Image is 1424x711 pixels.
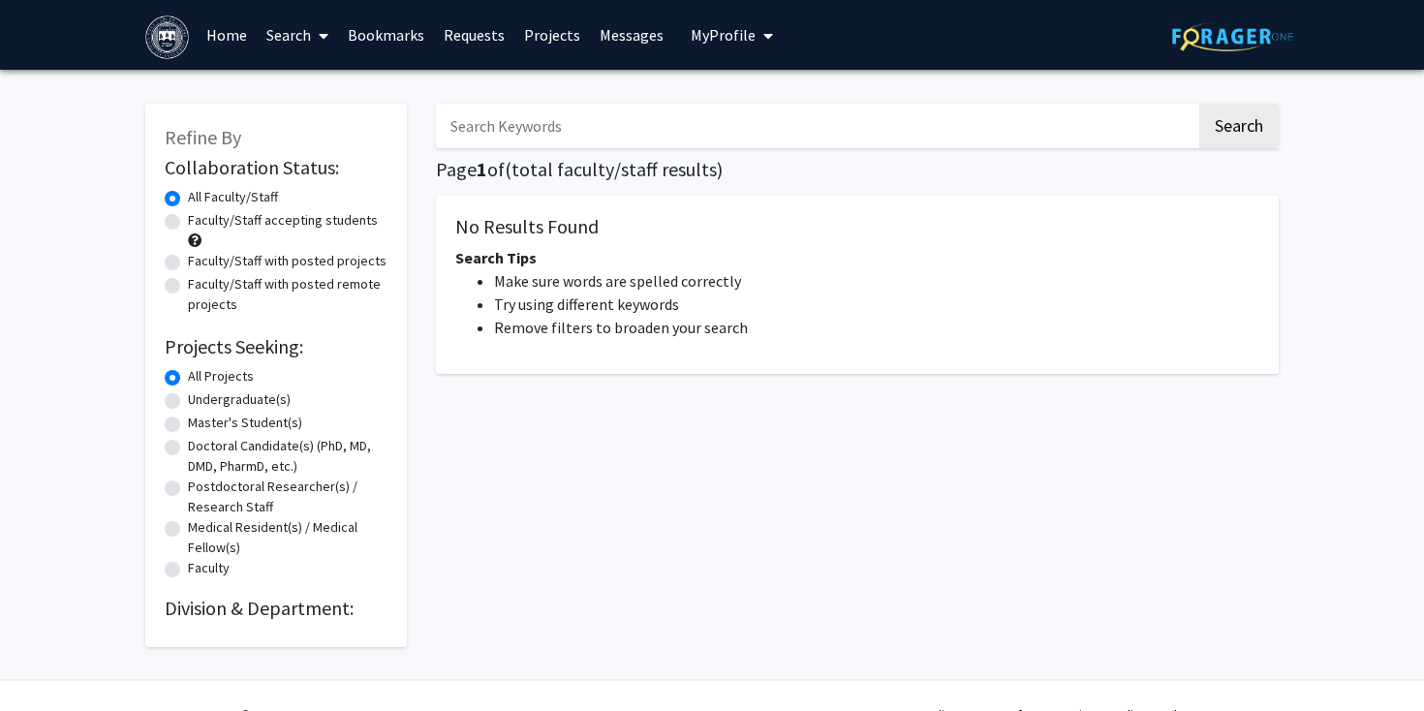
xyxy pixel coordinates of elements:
label: Faculty/Staff with posted remote projects [188,274,387,315]
label: All Faculty/Staff [188,187,278,207]
label: All Projects [188,366,254,386]
label: Undergraduate(s) [188,389,291,410]
li: Try using different keywords [494,293,1259,316]
h1: Page of ( total faculty/staff results) [436,158,1279,181]
label: Postdoctoral Researcher(s) / Research Staff [188,477,387,517]
label: Master's Student(s) [188,413,302,433]
li: Make sure words are spelled correctly [494,269,1259,293]
nav: Page navigation [436,393,1279,438]
a: Home [197,1,257,69]
img: Brandeis University Logo [145,15,189,59]
li: Remove filters to broaden your search [494,316,1259,339]
label: Faculty/Staff with posted projects [188,251,387,271]
h2: Collaboration Status: [165,156,387,179]
label: Faculty/Staff accepting students [188,210,378,231]
span: My Profile [691,25,756,45]
a: Messages [590,1,673,69]
iframe: Chat [1342,624,1409,696]
label: Doctoral Candidate(s) (PhD, MD, DMD, PharmD, etc.) [188,436,387,477]
h2: Division & Department: [165,597,387,620]
label: Faculty [188,558,230,578]
span: 1 [477,157,487,181]
span: Refine By [165,125,241,149]
a: Bookmarks [338,1,434,69]
h2: Projects Seeking: [165,335,387,358]
img: ForagerOne Logo [1172,21,1293,51]
h5: No Results Found [455,215,1259,238]
span: Search Tips [455,248,537,267]
a: Projects [514,1,590,69]
a: Requests [434,1,514,69]
label: Medical Resident(s) / Medical Fellow(s) [188,517,387,558]
button: Search [1199,104,1279,148]
a: Search [257,1,338,69]
input: Search Keywords [436,104,1196,148]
